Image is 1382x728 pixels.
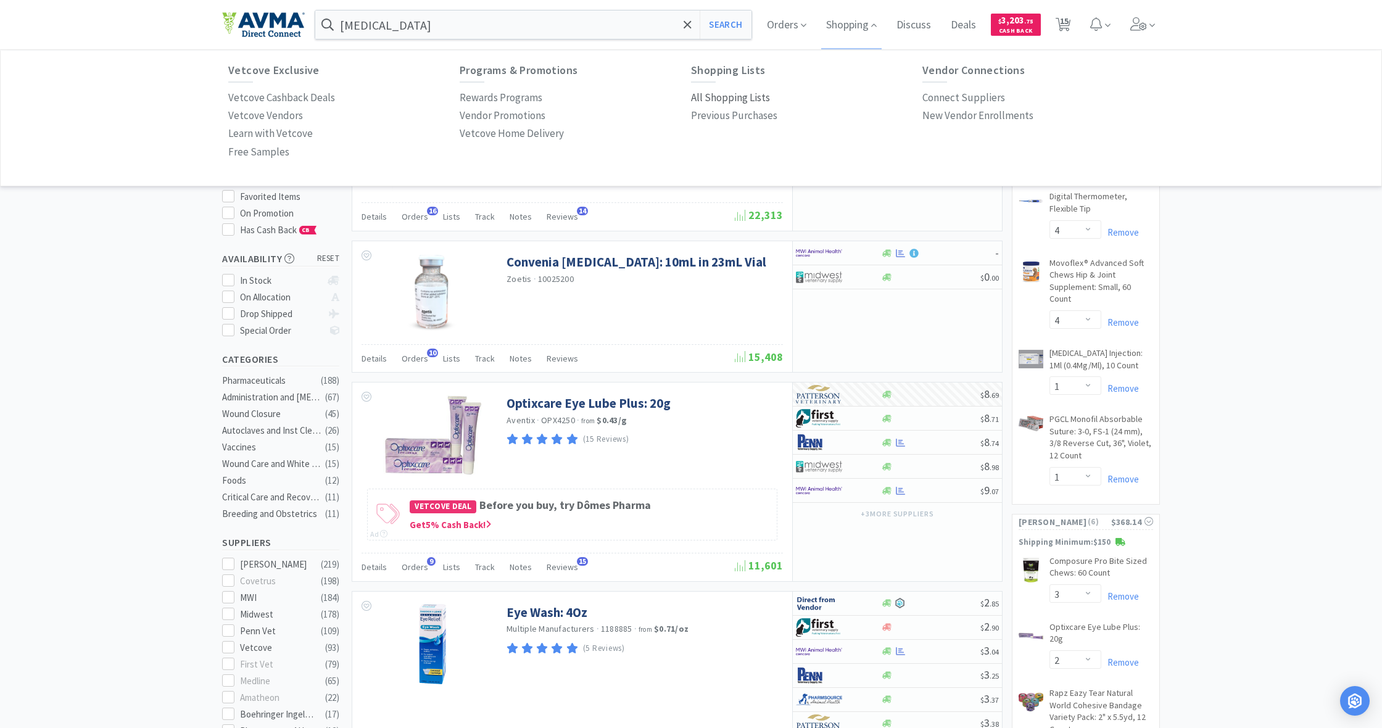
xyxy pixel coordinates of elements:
[240,674,317,689] div: Medline
[240,290,322,305] div: On Allocation
[240,557,317,572] div: [PERSON_NAME]
[1019,624,1043,648] img: d2520b7c23bc4cfea1c5511f6d5de8f9_232931.jpeg
[370,528,387,540] div: Ad
[222,457,322,471] div: Wound Care and White Goods
[362,353,387,364] span: Details
[547,561,578,573] span: Reviews
[460,107,545,125] a: Vendor Promotions
[507,395,671,412] a: Optixcare Eye Lube Plus: 20g
[228,64,460,77] h6: Vetcove Exclusive
[597,415,627,426] strong: $0.43 / g
[990,463,999,472] span: . 98
[1101,656,1139,668] a: Remove
[325,507,339,521] div: ( 11 )
[240,307,322,321] div: Drop Shipped
[980,270,999,284] span: 0
[1101,590,1139,602] a: Remove
[922,107,1033,124] p: New Vendor Enrollments
[1019,350,1043,368] img: 9357d901766b4691968461f564f9f743_550360.png
[1019,416,1043,431] img: 5e026dd63538482aa7b33dce1e815e12_6906.png
[691,64,922,77] h6: Shopping Lists
[222,252,339,266] h5: Availability
[1049,555,1153,584] a: Composure Pro Bite Sized Chews: 60 Count
[222,473,322,488] div: Foods
[1051,21,1076,32] a: 15
[1019,515,1086,529] span: [PERSON_NAME]
[1012,536,1159,549] p: Shipping Minimum: $150
[980,435,999,449] span: 8
[980,411,999,425] span: 8
[581,416,595,425] span: from
[410,497,771,515] h4: Before you buy, try Dômes Pharma
[1101,383,1139,394] a: Remove
[392,604,473,684] img: b360eba12447411f8be51060abe3aec4_159995.png
[321,607,339,622] div: ( 178 )
[460,89,542,107] a: Rewards Programs
[691,89,770,107] a: All Shopping Lists
[854,505,940,523] button: +3more suppliers
[222,423,322,438] div: Autoclaves and Inst Cleaners
[325,640,339,655] div: ( 93 )
[583,642,625,655] p: (5 Reviews)
[507,273,532,284] a: Zoetis
[796,666,842,685] img: e1133ece90fa4a959c5ae41b0808c578_9.png
[475,211,495,222] span: Track
[980,668,999,682] span: 3
[980,387,999,401] span: 8
[1019,690,1043,714] img: 54c4daa95eed45b399424d41ff18e16e_584397.jpeg
[796,618,842,637] img: 67d67680309e4a0bb49a5ff0391dcc42_6.png
[228,143,289,161] a: Free Samples
[228,144,289,160] p: Free Samples
[990,671,999,680] span: . 25
[300,226,312,234] span: CB
[980,619,999,634] span: 2
[1111,515,1153,529] div: $368.14
[460,64,691,77] h6: Programs & Promotions
[980,391,984,400] span: $
[991,8,1041,41] a: $3,203.75Cash Back
[240,189,340,204] div: Favorited Items
[796,457,842,476] img: 4dd14cff54a648ac9e977f0c5da9bc2e_5.png
[922,89,1005,107] a: Connect Suppliers
[892,20,936,31] a: Discuss
[1101,473,1139,485] a: Remove
[510,353,532,364] span: Notes
[222,352,339,366] h5: Categories
[315,10,751,39] input: Search by item, sku, manufacturer, ingredient, size...
[946,20,981,31] a: Deals
[1049,347,1153,376] a: [MEDICAL_DATA] Injection: 1Ml (0.4Mg/Ml), 10 Count
[691,89,770,106] p: All Shopping Lists
[240,657,317,672] div: First Vet
[228,107,303,124] p: Vetcove Vendors
[410,500,476,513] span: Vetcove Deal
[577,207,588,215] span: 14
[228,89,335,106] p: Vetcove Cashback Deals
[990,623,999,632] span: . 90
[443,353,460,364] span: Lists
[460,107,545,124] p: Vendor Promotions
[240,323,322,338] div: Special Order
[222,440,322,455] div: Vaccines
[240,590,317,605] div: MWI
[228,107,303,125] a: Vetcove Vendors
[325,490,339,505] div: ( 11 )
[460,89,542,106] p: Rewards Programs
[240,607,317,622] div: Midwest
[796,244,842,262] img: f6b2451649754179b5b4e0c70c3f7cb0_2.png
[990,415,999,424] span: . 71
[240,206,340,221] div: On Promotion
[325,390,339,405] div: ( 67 )
[980,487,984,496] span: $
[980,595,999,610] span: 2
[228,89,335,107] a: Vetcove Cashback Deals
[427,349,438,357] span: 10
[228,125,313,142] p: Learn with Vetcove
[240,640,317,655] div: Vetcove
[547,211,578,222] span: Reviews
[577,415,579,426] span: ·
[383,395,482,475] img: b3fa74c63680475287e922909bcc4fb4_194360.jpeg
[990,487,999,496] span: . 07
[240,690,317,705] div: Amatheon
[1049,621,1153,650] a: Optixcare Eye Lube Plus: 20g
[1340,686,1370,716] div: Open Intercom Messenger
